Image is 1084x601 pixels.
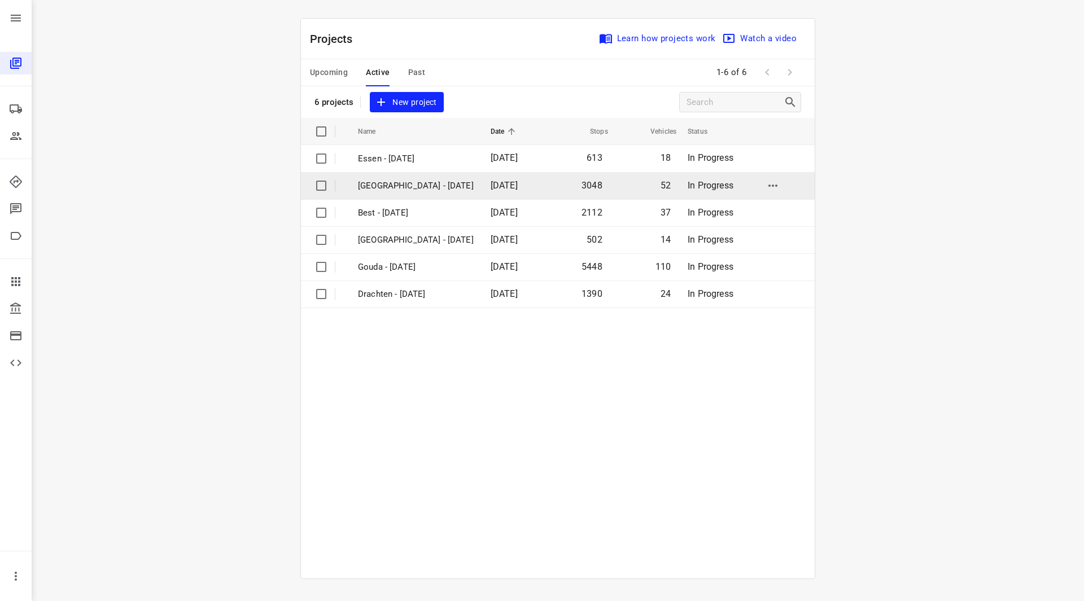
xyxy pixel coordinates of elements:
span: In Progress [688,288,733,299]
span: Active [366,65,390,80]
span: In Progress [688,180,733,191]
span: 613 [587,152,602,163]
p: Essen - [DATE] [358,152,474,165]
span: [DATE] [491,152,518,163]
span: 5448 [582,261,602,272]
span: Upcoming [310,65,348,80]
p: Antwerpen - Monday [358,234,474,247]
span: [DATE] [491,207,518,218]
span: 52 [661,180,671,191]
p: Drachten - Monday [358,288,474,301]
span: Date [491,125,519,138]
span: [DATE] [491,261,518,272]
span: 1390 [582,288,602,299]
span: 502 [587,234,602,245]
span: 37 [661,207,671,218]
button: New project [370,92,443,113]
p: [GEOGRAPHIC_DATA] - [DATE] [358,179,474,192]
input: Search projects [687,94,784,111]
span: In Progress [688,207,733,218]
span: Name [358,125,391,138]
span: Status [688,125,722,138]
p: Gouda - Monday [358,261,474,274]
span: [DATE] [491,180,518,191]
span: In Progress [688,261,733,272]
p: 6 projects [314,97,353,107]
span: Previous Page [756,61,779,84]
span: [DATE] [491,288,518,299]
span: 14 [661,234,671,245]
span: Past [408,65,426,80]
span: 3048 [582,180,602,191]
span: Next Page [779,61,801,84]
div: Search [784,95,801,109]
span: 24 [661,288,671,299]
span: 2112 [582,207,602,218]
span: [DATE] [491,234,518,245]
span: 1-6 of 6 [712,60,751,85]
span: 18 [661,152,671,163]
span: New project [377,95,436,109]
span: Vehicles [636,125,676,138]
span: In Progress [688,234,733,245]
p: Projects [310,30,362,47]
span: In Progress [688,152,733,163]
p: Best - Monday [358,207,474,220]
span: Stops [575,125,608,138]
span: 110 [655,261,671,272]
